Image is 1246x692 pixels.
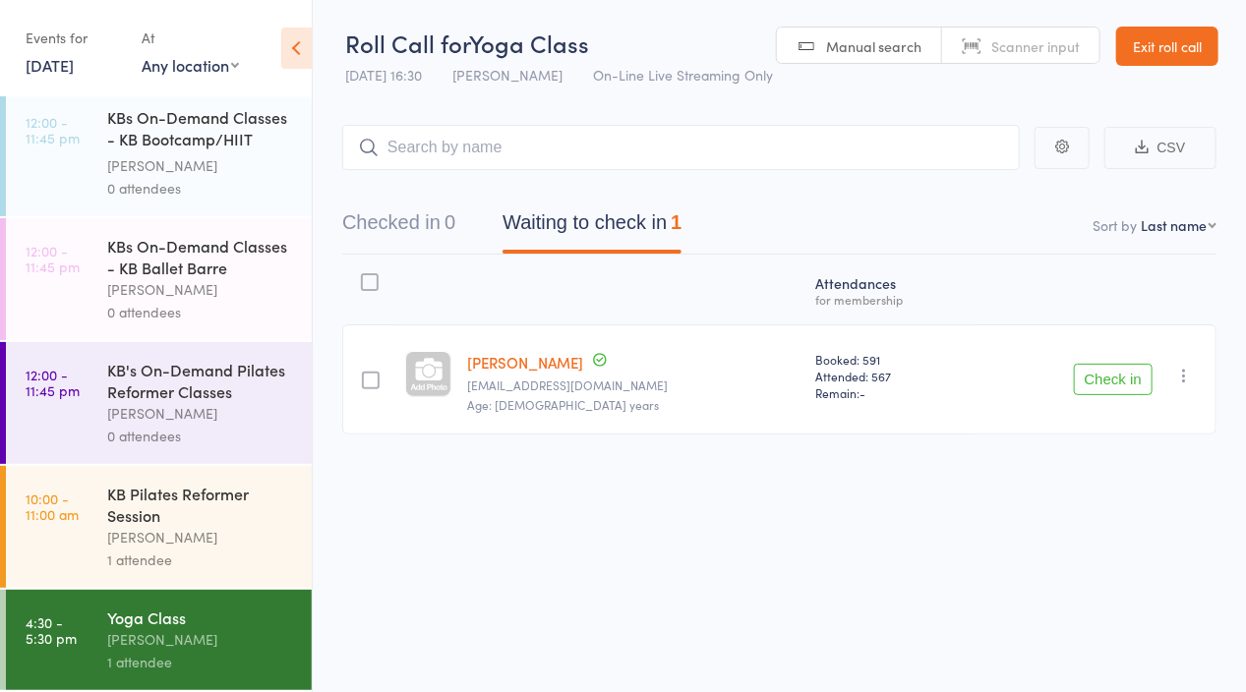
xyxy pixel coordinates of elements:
[26,243,80,274] time: 12:00 - 11:45 pm
[815,293,966,306] div: for membership
[26,490,79,522] time: 10:00 - 11:00 am
[503,202,682,254] button: Waiting to check in1
[107,425,295,447] div: 0 attendees
[807,263,974,316] div: Atten­dances
[107,301,295,323] div: 0 attendees
[26,54,74,76] a: [DATE]
[6,466,312,588] a: 10:00 -11:00 amKB Pilates Reformer Session[PERSON_NAME]1 attendee
[1116,27,1218,66] a: Exit roll call
[107,483,295,526] div: KB Pilates Reformer Session
[1104,127,1216,169] button: CSV
[107,526,295,548] div: [PERSON_NAME]
[26,614,77,646] time: 4:30 - 5:30 pm
[107,628,295,651] div: [PERSON_NAME]
[826,36,921,56] span: Manual search
[107,235,295,278] div: KBs On-Demand Classes - KB Ballet Barre
[1093,215,1137,235] label: Sort by
[342,202,455,254] button: Checked in0
[452,65,563,85] span: [PERSON_NAME]
[1074,364,1153,395] button: Check in
[342,125,1020,170] input: Search by name
[815,368,966,384] span: Attended: 567
[991,36,1080,56] span: Scanner input
[593,65,773,85] span: On-Line Live Streaming Only
[860,384,865,401] span: -
[26,367,80,398] time: 12:00 - 11:45 pm
[142,54,239,76] div: Any location
[142,22,239,54] div: At
[469,27,589,59] span: Yoga Class
[107,402,295,425] div: [PERSON_NAME]
[445,211,455,233] div: 0
[107,177,295,200] div: 0 attendees
[26,114,80,145] time: 12:00 - 11:45 pm
[107,278,295,301] div: [PERSON_NAME]
[107,154,295,177] div: [PERSON_NAME]
[6,218,312,340] a: 12:00 -11:45 pmKBs On-Demand Classes - KB Ballet Barre[PERSON_NAME]0 attendees
[815,384,966,401] span: Remain:
[467,378,800,392] small: rchoudhu@musd.org
[815,351,966,368] span: Booked: 591
[345,65,422,85] span: [DATE] 16:30
[107,548,295,571] div: 1 attendee
[107,651,295,673] div: 1 attendee
[6,342,312,464] a: 12:00 -11:45 pmKB's On-Demand Pilates Reformer Classes[PERSON_NAME]0 attendees
[107,359,295,402] div: KB's On-Demand Pilates Reformer Classes
[26,22,122,54] div: Events for
[107,106,295,154] div: KBs On-Demand Classes - KB Bootcamp/HIIT Workout
[345,27,469,59] span: Roll Call for
[107,606,295,628] div: Yoga Class
[467,396,659,413] span: Age: [DEMOGRAPHIC_DATA] years
[6,89,312,216] a: 12:00 -11:45 pmKBs On-Demand Classes - KB Bootcamp/HIIT Workout[PERSON_NAME]0 attendees
[671,211,682,233] div: 1
[1141,215,1207,235] div: Last name
[6,590,312,690] a: 4:30 -5:30 pmYoga Class[PERSON_NAME]1 attendee
[467,352,583,373] a: [PERSON_NAME]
